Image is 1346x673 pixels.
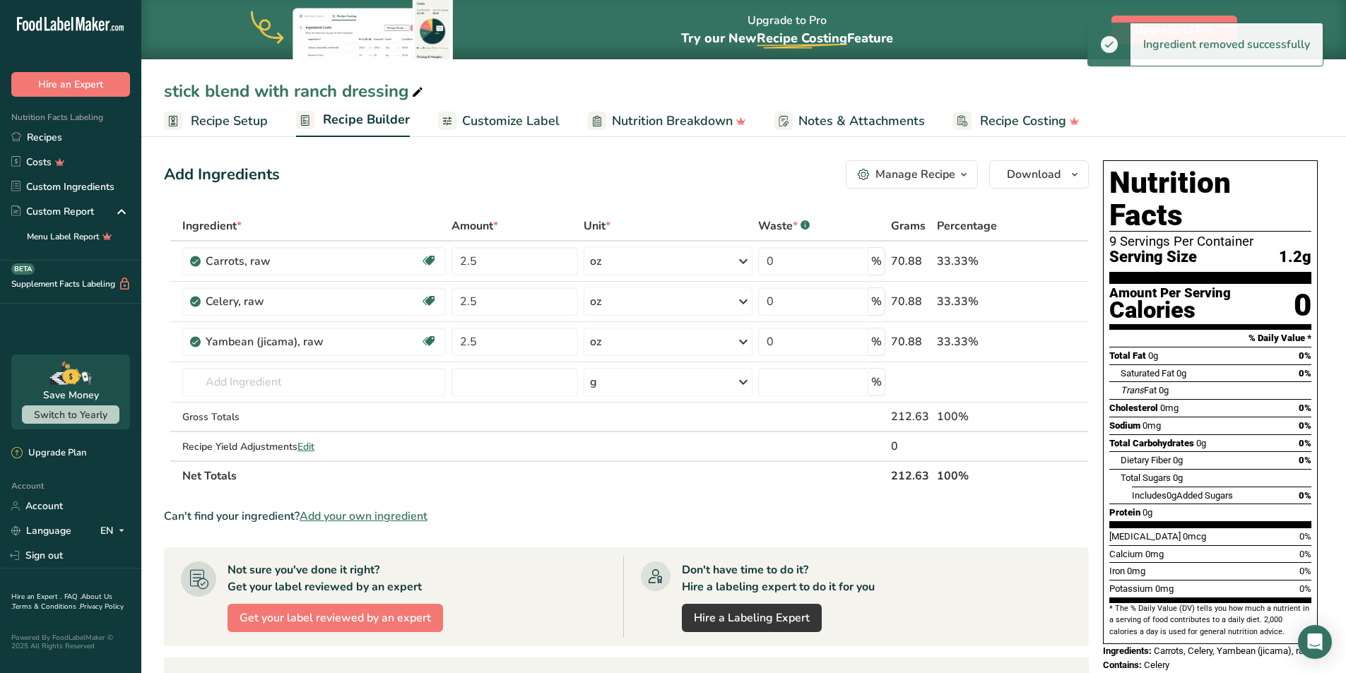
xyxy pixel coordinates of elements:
[937,293,1022,310] div: 33.33%
[1299,350,1311,361] span: 0%
[1173,472,1183,483] span: 0g
[1109,438,1194,448] span: Total Carbohydrates
[989,160,1089,189] button: Download
[1109,300,1231,321] div: Calories
[682,604,822,632] a: Hire a Labeling Expert
[11,204,94,219] div: Custom Report
[11,72,130,97] button: Hire an Expert
[228,604,443,632] button: Get your label reviewed by an expert
[1299,566,1311,576] span: 0%
[1173,455,1183,465] span: 0g
[1183,531,1206,542] span: 0mcg
[1155,583,1174,594] span: 0mg
[1109,167,1311,232] h1: Nutrition Facts
[43,388,99,403] div: Save Money
[296,104,410,138] a: Recipe Builder
[798,112,925,131] span: Notes & Attachments
[1167,490,1176,501] span: 0g
[1298,625,1332,659] div: Open Intercom Messenger
[1109,507,1140,518] span: Protein
[1109,603,1311,638] section: * The % Daily Value (DV) tells you how much a nutrient in a serving of food contributes to a dail...
[11,263,35,275] div: BETA
[179,460,888,490] th: Net Totals
[937,218,997,234] span: Percentage
[1144,660,1169,670] span: Celery
[891,293,931,310] div: 70.88
[1135,21,1214,38] span: Upgrade to Pro
[191,112,268,131] span: Recipe Setup
[1299,583,1311,594] span: 0%
[681,30,893,47] span: Try our New Feature
[682,561,875,595] div: Don't have time to do it? Hire a labeling expert to do it for you
[1109,549,1143,559] span: Calcium
[757,30,847,47] span: Recipe Costing
[22,405,119,424] button: Switch to Yearly
[590,374,597,391] div: g
[1109,287,1231,300] div: Amount Per Serving
[1299,368,1311,379] span: 0%
[1130,23,1323,66] div: Ingredient removed successfully
[1154,645,1311,656] span: Carrots, Celery, Yambean (jicama), raw
[1132,490,1233,501] span: Includes Added Sugars
[758,218,810,234] div: Waste
[937,408,1022,425] div: 100%
[182,439,446,454] div: Recipe Yield Adjustments
[164,508,1089,525] div: Can't find your ingredient?
[11,592,112,612] a: About Us .
[206,253,382,270] div: Carrots, raw
[891,218,926,234] span: Grams
[1109,566,1125,576] span: Iron
[1121,385,1157,395] span: Fat
[34,408,107,422] span: Switch to Yearly
[1299,455,1311,465] span: 0%
[891,253,931,270] div: 70.88
[1109,583,1153,594] span: Potassium
[1109,420,1140,431] span: Sodium
[11,633,130,650] div: Powered By FoodLabelMaker © 2025 All Rights Reserved
[1109,531,1181,542] span: [MEDICAL_DATA]
[937,253,1022,270] div: 33.33%
[1109,234,1311,249] div: 9 Servings Per Container
[300,508,427,525] span: Add your own ingredient
[1145,549,1164,559] span: 0mg
[12,602,80,612] a: Terms & Conditions .
[164,105,268,137] a: Recipe Setup
[1109,249,1197,266] span: Serving Size
[438,105,560,137] a: Customize Label
[1111,16,1237,44] button: Upgrade to Pro
[11,446,86,460] div: Upgrade Plan
[1109,330,1311,347] section: % Daily Value *
[1176,368,1186,379] span: 0g
[1143,507,1152,518] span: 0g
[206,333,382,350] div: Yambean (jicama), raw
[297,440,314,453] span: Edit
[980,112,1066,131] span: Recipe Costing
[462,112,560,131] span: Customize Label
[584,218,610,234] span: Unit
[80,602,124,612] a: Privacy Policy
[1299,549,1311,559] span: 0%
[1121,455,1171,465] span: Dietary Fiber
[1103,660,1142,670] span: Contains:
[240,609,431,626] span: Get your label reviewed by an expert
[774,105,925,137] a: Notes & Attachments
[1148,350,1158,361] span: 0g
[1109,403,1158,413] span: Cholesterol
[1294,287,1311,324] div: 0
[1007,166,1061,183] span: Download
[891,408,931,425] div: 212.63
[1159,385,1169,395] span: 0g
[1103,645,1152,656] span: Ingredients:
[164,163,280,186] div: Add Ingredients
[1299,531,1311,542] span: 0%
[1143,420,1161,431] span: 0mg
[934,460,1025,490] th: 100%
[182,218,242,234] span: Ingredient
[590,333,601,350] div: oz
[100,523,130,540] div: EN
[1196,438,1206,448] span: 0g
[1109,350,1146,361] span: Total Fat
[451,218,498,234] span: Amount
[228,561,422,595] div: Not sure you've done it right? Get your label reviewed by an expert
[590,253,601,270] div: oz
